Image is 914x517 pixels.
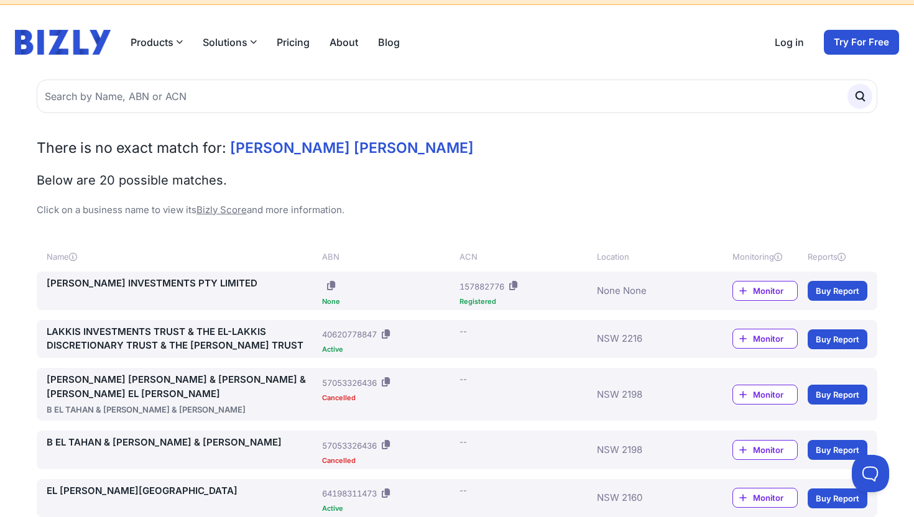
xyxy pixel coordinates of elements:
div: Name [47,250,317,263]
div: NSW 2198 [597,436,695,464]
a: Monitor [732,488,798,508]
div: NSW 2216 [597,325,695,354]
a: Buy Report [808,440,867,460]
span: Monitor [753,285,797,297]
a: Pricing [277,35,310,50]
span: Below are 20 possible matches. [37,173,227,188]
a: Monitor [732,281,798,301]
span: Monitor [753,332,797,345]
button: Solutions [203,35,257,50]
a: Try For Free [824,30,899,55]
div: Active [322,505,455,512]
a: EL [PERSON_NAME][GEOGRAPHIC_DATA] [47,484,317,498]
div: -- [459,373,467,385]
a: Bizly Score [196,204,247,216]
a: Blog [378,35,400,50]
div: NSW 2160 [597,484,695,513]
div: 57053326436 [322,377,377,389]
span: There is no exact match for: [37,139,226,157]
div: 57053326436 [322,439,377,452]
a: Log in [775,35,804,50]
a: Monitor [732,440,798,460]
a: Buy Report [808,281,867,301]
iframe: Toggle Customer Support [852,455,889,492]
div: ACN [459,250,592,263]
div: Active [322,346,455,353]
div: None None [597,277,695,305]
div: Registered [459,298,592,305]
div: 64198311473 [322,487,377,500]
div: Cancelled [322,395,455,401]
a: Buy Report [808,385,867,405]
span: Monitor [753,492,797,504]
button: Products [131,35,183,50]
div: ABN [322,250,455,263]
div: -- [459,325,467,337]
div: 40620778847 [322,328,377,341]
a: [PERSON_NAME] INVESTMENTS PTY LIMITED [47,277,317,291]
a: LAKKIS INVESTMENTS TRUST & THE EL-LAKKIS DISCRETIONARY TRUST & THE [PERSON_NAME] TRUST [47,325,317,353]
div: B EL TAHAN & [PERSON_NAME] & [PERSON_NAME] [47,403,317,416]
span: Monitor [753,444,797,456]
div: -- [459,484,467,496]
div: None [322,298,455,305]
span: Monitor [753,388,797,401]
a: B EL TAHAN & [PERSON_NAME] & [PERSON_NAME] [47,436,317,450]
a: Buy Report [808,488,867,508]
div: Reports [808,250,867,263]
a: Monitor [732,385,798,405]
div: NSW 2198 [597,373,695,416]
input: Search by Name, ABN or ACN [37,80,877,113]
div: 157882776 [459,280,504,293]
p: Click on a business name to view its and more information. [37,203,877,217]
div: Cancelled [322,457,455,464]
a: [PERSON_NAME] [PERSON_NAME] & [PERSON_NAME] & [PERSON_NAME] EL [PERSON_NAME] [47,373,317,401]
a: Monitor [732,329,798,349]
span: [PERSON_NAME] [PERSON_NAME] [230,139,474,157]
div: Monitoring [732,250,798,263]
a: About [330,35,358,50]
div: -- [459,436,467,448]
a: Buy Report [808,329,867,349]
div: Location [597,250,695,263]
